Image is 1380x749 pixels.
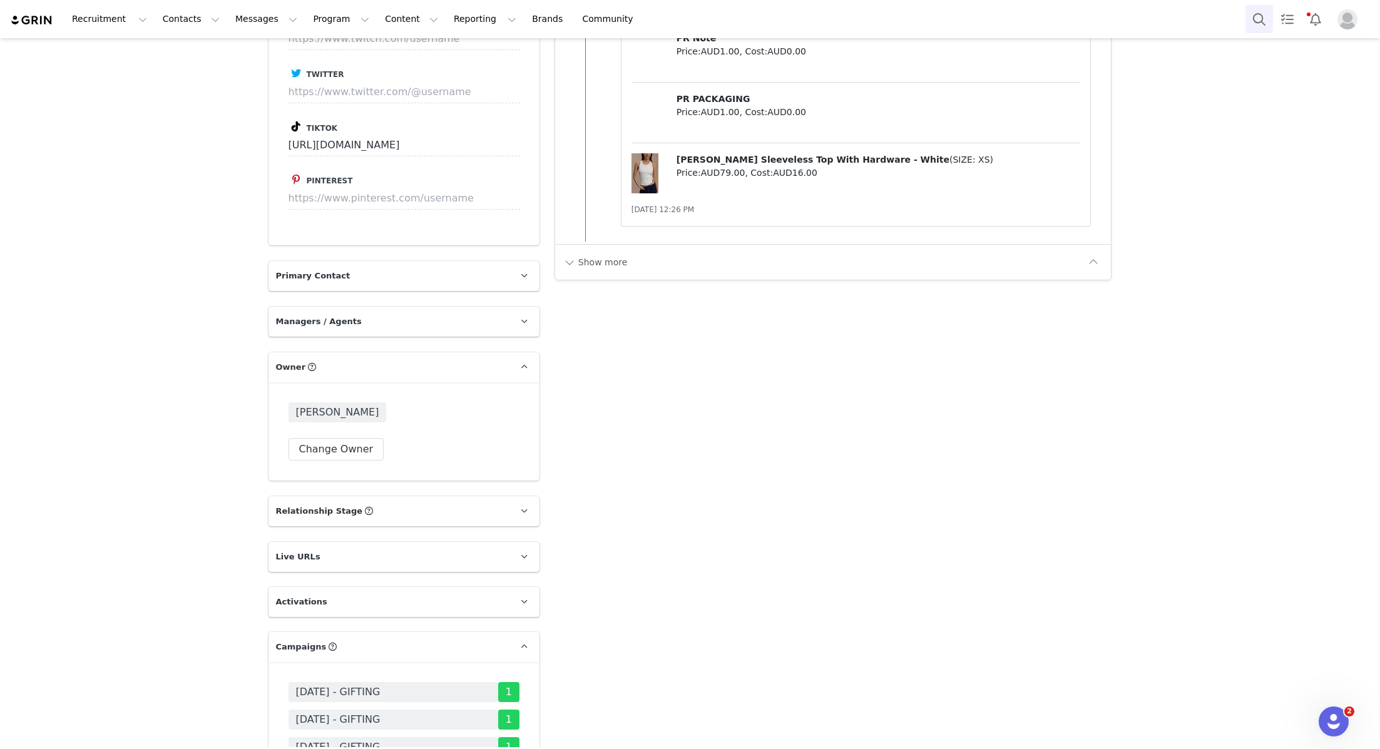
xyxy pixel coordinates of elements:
span: Activations [276,596,327,608]
span: Primary Contact [276,270,350,282]
p: ( ) [677,153,1081,166]
a: Community [575,5,647,33]
a: Tasks [1274,5,1301,33]
span: PR Note [677,33,716,43]
p: Price: , Cost: [677,166,1081,180]
span: [PERSON_NAME] Sleeveless Top With Hardware - White [677,155,949,165]
span: [DATE] - GIFTING [296,712,381,727]
span: AUD79.00 [701,168,745,178]
span: [DATE] 12:26 PM [631,205,694,214]
span: [DATE] - GIFTING [296,685,381,700]
span: Tiktok [307,124,338,133]
button: Content [377,5,446,33]
span: Twitter [307,70,344,79]
input: https://www.pinterest.com/username [289,187,520,210]
p: Price: , Cost: [677,106,1081,119]
span: 1 [498,682,519,702]
span: PR PACKAGING [677,94,750,104]
span: Owner [276,361,306,374]
span: AUD16.00 [773,168,817,178]
img: placeholder-profile.jpg [1337,9,1357,29]
span: Pinterest [307,176,353,185]
button: Reporting [446,5,524,33]
span: 2 [1344,706,1354,716]
span: AUD1.00 [701,46,740,56]
iframe: Intercom live chat [1319,706,1349,736]
button: Search [1245,5,1273,33]
span: AUD0.00 [767,46,806,56]
span: Relationship Stage [276,505,363,517]
button: Notifications [1302,5,1329,33]
span: Managers / Agents [276,315,362,328]
span: 1 [498,710,519,730]
button: Change Owner [289,438,384,461]
button: Messages [228,5,305,33]
button: Program [305,5,377,33]
span: AUD0.00 [767,107,806,117]
a: Brands [524,5,574,33]
img: grin logo [10,14,54,26]
span: SIZE: XS [953,155,989,165]
span: Campaigns [276,641,327,653]
button: Profile [1330,9,1370,29]
input: https://www.tiktok.com/@username [289,134,520,156]
button: Show more [563,252,628,272]
button: Contacts [155,5,227,33]
span: Live URLs [276,551,320,563]
p: Price: , Cost: [677,45,1081,58]
input: https://www.twitter.com/@username [289,81,520,103]
span: [PERSON_NAME] [289,402,387,422]
body: Rich Text Area. Press ALT-0 for help. [10,10,514,24]
button: Recruitment [64,5,155,33]
input: https://www.twitch.com/username [289,28,520,50]
span: AUD1.00 [701,107,740,117]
